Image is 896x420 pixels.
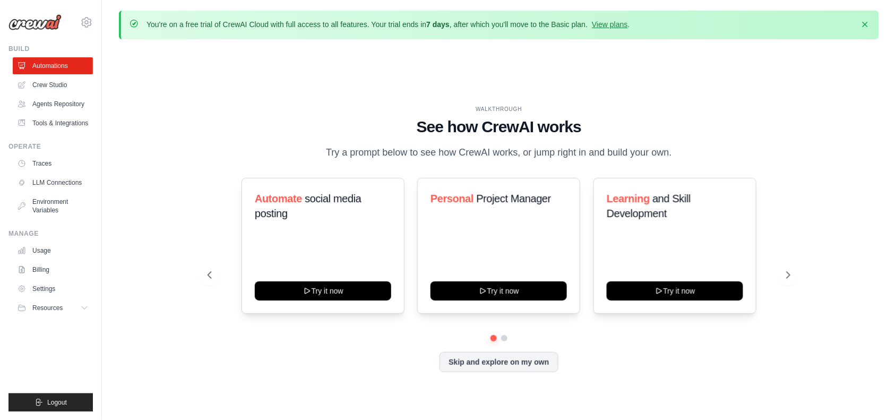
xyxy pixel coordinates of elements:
[8,14,62,30] img: Logo
[13,174,93,191] a: LLM Connections
[255,193,361,219] span: social media posting
[208,117,790,136] h1: See how CrewAI works
[13,261,93,278] a: Billing
[8,229,93,238] div: Manage
[8,142,93,151] div: Operate
[13,76,93,93] a: Crew Studio
[8,45,93,53] div: Build
[430,281,567,301] button: Try it now
[430,193,473,204] span: Personal
[13,299,93,316] button: Resources
[13,57,93,74] a: Automations
[13,280,93,297] a: Settings
[607,193,691,219] span: and Skill Development
[147,19,630,30] p: You're on a free trial of CrewAI Cloud with full access to all features. Your trial ends in , aft...
[13,193,93,219] a: Environment Variables
[13,115,93,132] a: Tools & Integrations
[13,155,93,172] a: Traces
[208,105,790,113] div: WALKTHROUGH
[426,20,450,29] strong: 7 days
[13,96,93,113] a: Agents Repository
[477,193,552,204] span: Project Manager
[32,304,63,312] span: Resources
[13,242,93,259] a: Usage
[440,352,558,372] button: Skip and explore on my own
[47,398,67,407] span: Logout
[8,393,93,412] button: Logout
[592,20,627,29] a: View plans
[255,281,391,301] button: Try it now
[321,145,677,160] p: Try a prompt below to see how CrewAI works, or jump right in and build your own.
[607,193,650,204] span: Learning
[607,281,743,301] button: Try it now
[255,193,302,204] span: Automate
